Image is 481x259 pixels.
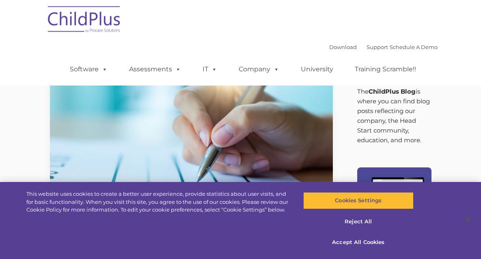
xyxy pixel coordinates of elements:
strong: ChildPlus Blog [369,88,416,95]
font: | [329,44,438,50]
a: Assessments [121,61,189,77]
button: Accept All Cookies [303,234,414,251]
img: ChildPlus by Procare Solutions [44,0,125,41]
button: Close [459,211,477,229]
a: Schedule A Demo [390,44,438,50]
button: Reject All [303,213,414,230]
a: Company [231,61,287,77]
button: Cookies Settings [303,192,414,209]
a: Training Scramble!! [347,61,424,77]
a: Software [62,61,116,77]
a: IT [194,61,225,77]
p: The is where you can find blog posts reflecting our company, the Head Start community, education,... [357,87,431,145]
a: University [293,61,341,77]
img: Efficiency Boost: ChildPlus Online's Enhanced Family Pre-Application Process - Streamlining Appli... [50,57,333,216]
a: Support [367,44,388,50]
div: This website uses cookies to create a better user experience, provide statistics about user visit... [26,190,289,214]
a: Download [329,44,357,50]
